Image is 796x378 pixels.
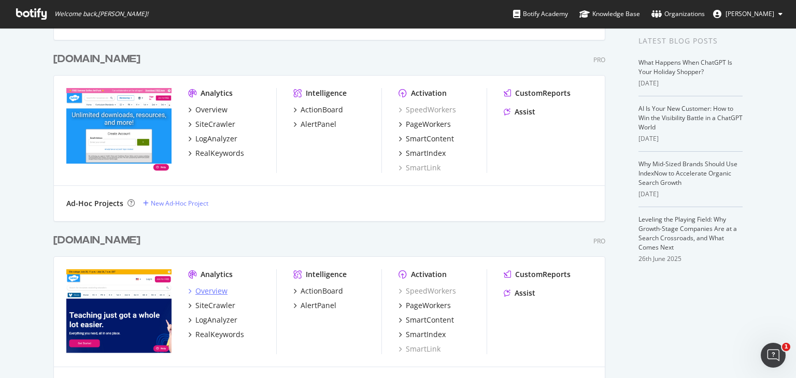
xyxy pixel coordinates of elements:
[195,105,228,115] div: Overview
[515,288,535,298] div: Assist
[406,329,446,340] div: SmartIndex
[513,9,568,19] div: Botify Academy
[638,159,737,187] a: Why Mid-Sized Brands Should Use IndexNow to Accelerate Organic Search Growth
[705,6,791,22] button: [PERSON_NAME]
[515,269,571,280] div: CustomReports
[66,88,172,172] img: twinkl.co.uk
[399,148,446,158] a: SmartIndex
[726,9,774,18] span: Ruth Everett
[651,9,705,19] div: Organizations
[53,233,140,248] div: [DOMAIN_NAME]
[188,300,235,311] a: SiteCrawler
[406,148,446,158] div: SmartIndex
[301,286,343,296] div: ActionBoard
[195,119,235,129] div: SiteCrawler
[515,88,571,98] div: CustomReports
[66,198,123,209] div: Ad-Hoc Projects
[195,134,237,144] div: LogAnalyzer
[188,105,228,115] a: Overview
[411,269,447,280] div: Activation
[399,134,454,144] a: SmartContent
[188,329,244,340] a: RealKeywords
[638,104,743,132] a: AI Is Your New Customer: How to Win the Visibility Battle in a ChatGPT World
[504,107,535,117] a: Assist
[293,300,336,311] a: AlertPanel
[761,343,786,368] iframe: Intercom live chat
[638,134,743,143] div: [DATE]
[195,148,244,158] div: RealKeywords
[306,269,347,280] div: Intelligence
[579,9,640,19] div: Knowledge Base
[66,269,172,353] img: twinkl.com
[293,119,336,129] a: AlertPanel
[53,52,140,67] div: [DOMAIN_NAME]
[406,315,454,325] div: SmartContent
[515,107,535,117] div: Assist
[399,315,454,325] a: SmartContent
[399,286,456,296] a: SpeedWorkers
[638,190,743,199] div: [DATE]
[399,163,440,173] a: SmartLink
[638,35,743,47] div: Latest Blog Posts
[188,286,228,296] a: Overview
[293,105,343,115] a: ActionBoard
[399,105,456,115] a: SpeedWorkers
[188,148,244,158] a: RealKeywords
[638,215,737,252] a: Leveling the Playing Field: Why Growth-Stage Companies Are at a Search Crossroads, and What Comes...
[399,329,446,340] a: SmartIndex
[301,119,336,129] div: AlertPanel
[306,88,347,98] div: Intelligence
[406,300,451,311] div: PageWorkers
[406,119,451,129] div: PageWorkers
[301,105,343,115] div: ActionBoard
[143,199,208,208] a: New Ad-Hoc Project
[406,134,454,144] div: SmartContent
[399,300,451,311] a: PageWorkers
[411,88,447,98] div: Activation
[188,134,237,144] a: LogAnalyzer
[53,233,145,248] a: [DOMAIN_NAME]
[504,88,571,98] a: CustomReports
[782,343,790,351] span: 1
[293,286,343,296] a: ActionBoard
[593,237,605,245] div: Pro
[195,315,237,325] div: LogAnalyzer
[54,10,148,18] span: Welcome back, [PERSON_NAME] !
[638,79,743,88] div: [DATE]
[201,269,233,280] div: Analytics
[195,300,235,311] div: SiteCrawler
[593,55,605,64] div: Pro
[195,286,228,296] div: Overview
[151,199,208,208] div: New Ad-Hoc Project
[504,288,535,298] a: Assist
[188,119,235,129] a: SiteCrawler
[53,52,145,67] a: [DOMAIN_NAME]
[399,119,451,129] a: PageWorkers
[188,315,237,325] a: LogAnalyzer
[504,269,571,280] a: CustomReports
[638,254,743,264] div: 26th June 2025
[195,329,244,340] div: RealKeywords
[399,344,440,354] a: SmartLink
[638,58,732,76] a: What Happens When ChatGPT Is Your Holiday Shopper?
[201,88,233,98] div: Analytics
[301,300,336,311] div: AlertPanel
